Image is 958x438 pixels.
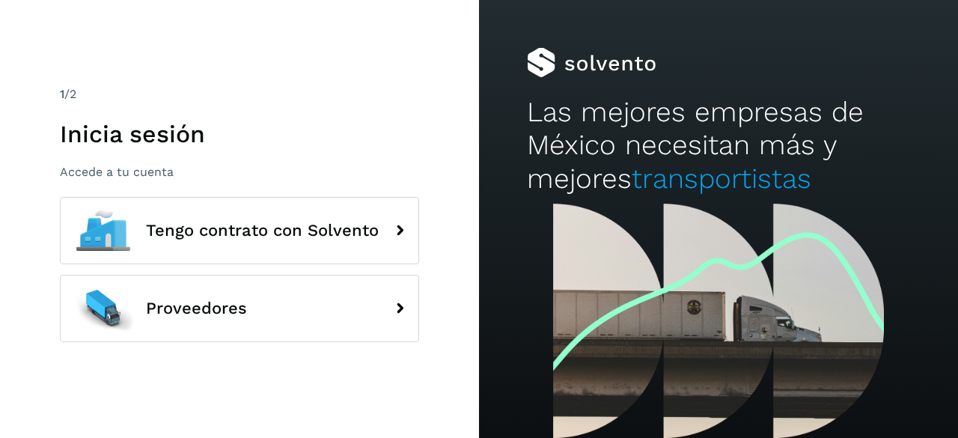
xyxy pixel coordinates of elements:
span: Proveedores [146,299,247,317]
div: /2 [60,85,419,103]
span: transportistas [632,162,811,195]
button: Proveedores [60,275,419,342]
span: 1 [60,87,64,101]
h2: Las mejores empresas de México necesitan más y mejores [527,96,910,195]
button: Tengo contrato con Solvento [60,197,419,264]
p: Accede a tu cuenta [60,165,419,179]
h1: Inicia sesión [60,120,419,148]
span: Tengo contrato con Solvento [146,222,379,240]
